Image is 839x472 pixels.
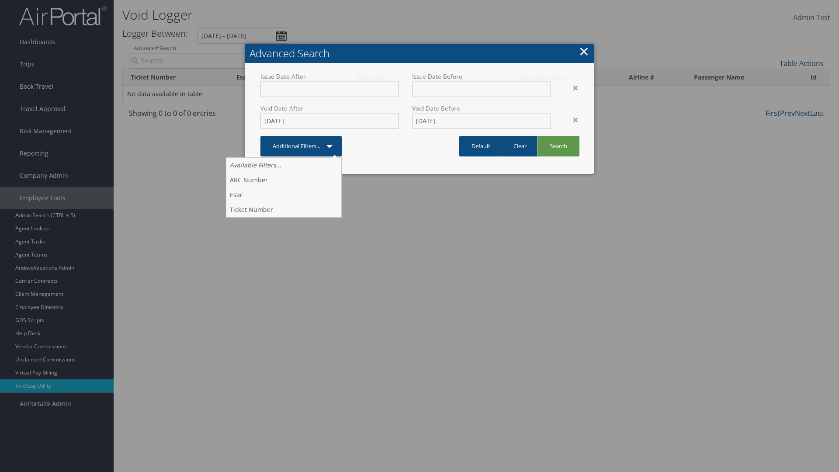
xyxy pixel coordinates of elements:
[412,72,551,81] label: Issue Date Before
[558,115,585,125] div: ×
[260,136,342,156] a: Additional Filters...
[226,187,341,202] a: Esac
[226,173,341,187] a: ARC Number
[230,161,281,169] i: Available Filters...
[412,104,551,113] label: Void Date Before
[537,136,579,156] a: Search
[260,72,399,81] label: Issue Date After
[459,136,503,156] a: Default
[245,44,594,63] h2: Advanced Search
[579,42,589,60] a: Close
[501,136,539,156] a: Clear
[226,202,341,217] a: Ticket Number
[558,83,585,93] div: ×
[260,104,399,113] label: Void Date After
